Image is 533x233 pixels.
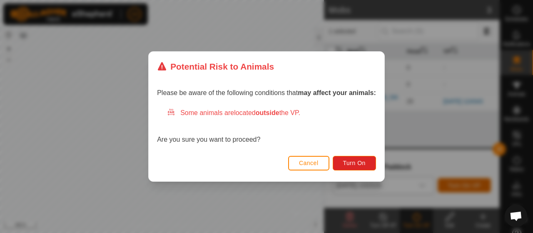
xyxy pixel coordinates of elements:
div: Are you sure you want to proceed? [157,108,376,145]
strong: may affect your animals: [298,89,376,96]
span: Turn On [343,160,366,166]
button: Turn On [333,156,376,170]
strong: outside [256,109,279,116]
div: Some animals are [167,108,376,118]
div: Open chat [505,205,527,227]
span: Cancel [299,160,319,166]
div: Potential Risk to Animals [157,60,274,73]
button: Cancel [288,156,329,170]
span: located the VP. [234,109,300,116]
span: Please be aware of the following conditions that [157,89,376,96]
